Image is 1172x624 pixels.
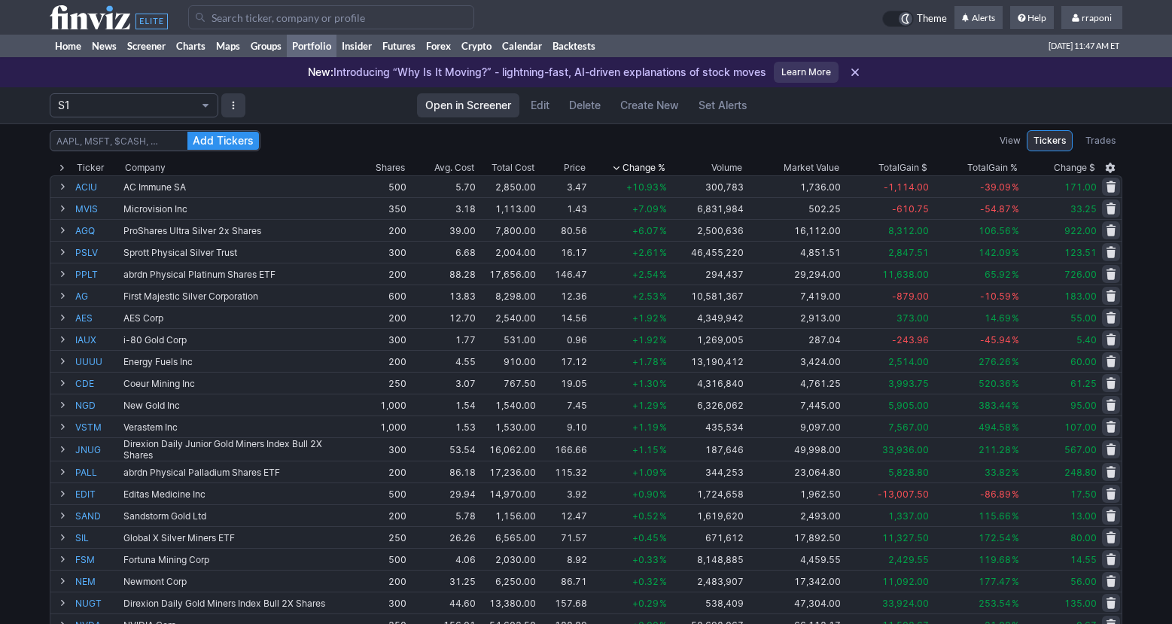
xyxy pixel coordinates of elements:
[75,351,120,372] a: UUUU
[632,334,659,345] span: +1.92
[537,285,588,306] td: 12.36
[888,247,929,258] span: 2,847.51
[123,378,352,389] div: Coeur Mining Inc
[492,160,534,175] div: Total Cost
[408,197,477,219] td: 3.18
[75,505,120,526] a: SAND
[668,526,745,548] td: 671,612
[1012,532,1019,543] span: %
[408,437,477,461] td: 53.54
[537,219,588,241] td: 80.56
[354,372,408,394] td: 250
[612,93,687,117] a: Create New
[745,372,842,394] td: 4,761.25
[668,241,745,263] td: 46,455,220
[75,438,120,461] a: JNUG
[668,394,745,415] td: 6,326,062
[979,378,1011,389] span: 520.36
[75,416,120,437] a: VSTM
[1000,133,1021,148] label: View
[699,98,747,113] span: Set Alerts
[690,93,756,117] a: Set Alerts
[668,306,745,328] td: 4,349,942
[354,219,408,241] td: 200
[985,312,1011,324] span: 14.69
[50,130,260,151] input: AAPL, MSFT, $CASH, …
[980,334,1011,345] span: -45.94
[564,160,586,175] div: Price
[1070,400,1097,411] span: 95.00
[354,482,408,504] td: 500
[75,285,120,306] a: AG
[537,504,588,526] td: 12.47
[477,461,537,482] td: 17,236.00
[980,291,1011,302] span: -10.59
[123,269,352,280] div: abrdn Physical Platinum Shares ETF
[477,285,537,306] td: 8,298.00
[75,571,120,592] a: NEM
[75,394,120,415] a: NGD
[745,394,842,415] td: 7,445.00
[123,312,352,324] div: AES Corp
[1012,400,1019,411] span: %
[123,334,352,345] div: i-80 Gold Corp
[659,291,667,302] span: %
[888,378,929,389] span: 3,993.75
[1064,444,1097,455] span: 567.00
[882,444,929,455] span: 33,936.00
[408,394,477,415] td: 1.54
[774,62,839,83] a: Learn More
[75,307,120,328] a: AES
[477,263,537,285] td: 17,656.00
[668,461,745,482] td: 344,253
[421,35,456,57] a: Forex
[408,175,477,197] td: 5.70
[561,93,609,117] button: Delete
[882,532,929,543] span: 11,327.50
[354,437,408,461] td: 300
[892,334,929,345] span: -243.96
[1012,444,1019,455] span: %
[50,35,87,57] a: Home
[477,526,537,548] td: 6,565.00
[354,306,408,328] td: 200
[784,160,839,175] span: Market Value
[888,400,929,411] span: 5,905.00
[354,263,408,285] td: 200
[659,203,667,215] span: %
[1070,489,1097,500] span: 17.50
[668,372,745,394] td: 4,316,840
[308,65,333,78] span: New:
[659,532,667,543] span: %
[547,35,601,57] a: Backtests
[1064,225,1097,236] span: 922.00
[980,489,1011,500] span: -86.89
[745,285,842,306] td: 7,419.00
[892,203,929,215] span: -610.75
[745,263,842,285] td: 29,294.00
[537,394,588,415] td: 7.45
[745,350,842,372] td: 3,424.00
[1064,422,1097,433] span: 107.00
[87,35,122,57] a: News
[1049,35,1119,57] span: [DATE] 11:47 AM ET
[632,467,659,478] span: +1.09
[569,98,601,113] span: Delete
[537,263,588,285] td: 146.47
[659,378,667,389] span: %
[659,334,667,345] span: %
[354,175,408,197] td: 500
[1064,269,1097,280] span: 726.00
[668,437,745,461] td: 187,646
[711,160,742,175] div: Volume
[336,35,377,57] a: Insider
[408,461,477,482] td: 86.18
[408,241,477,263] td: 6.68
[745,504,842,526] td: 2,493.00
[354,461,408,482] td: 200
[456,35,497,57] a: Crypto
[522,93,558,117] a: Edit
[75,527,120,548] a: SIL
[979,510,1011,522] span: 115.66
[745,482,842,504] td: 1,962.50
